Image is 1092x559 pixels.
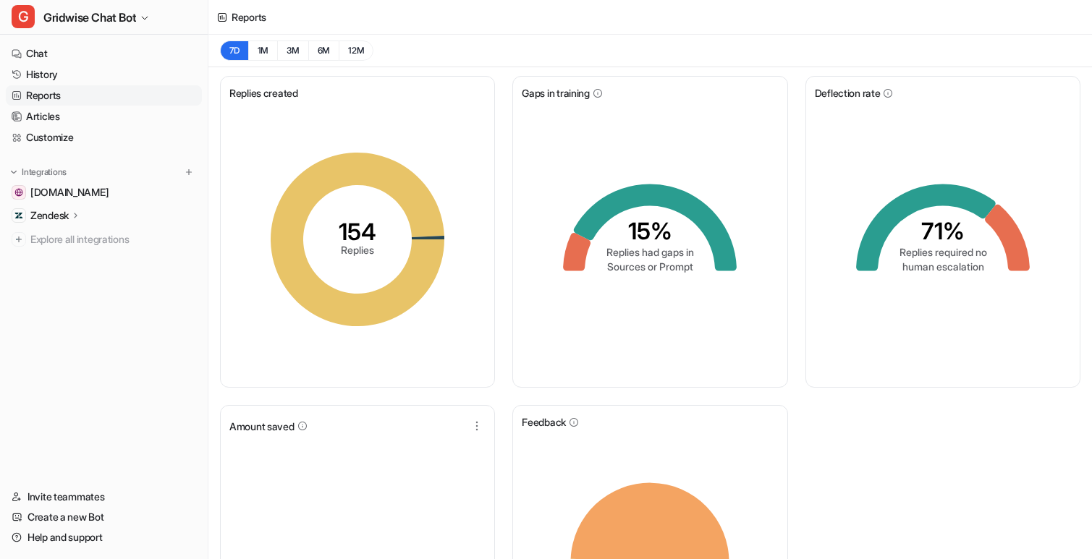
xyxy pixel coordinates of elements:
[248,40,278,61] button: 1M
[184,167,194,177] img: menu_add.svg
[30,185,109,200] span: [DOMAIN_NAME]
[12,232,26,247] img: explore all integrations
[14,211,23,220] img: Zendesk
[6,85,202,106] a: Reports
[899,246,986,258] tspan: Replies required no
[6,182,202,202] a: gridwise.io[DOMAIN_NAME]
[6,229,202,249] a: Explore all integrations
[6,487,202,507] a: Invite teammates
[628,217,672,245] tspan: 15%
[277,40,308,61] button: 3M
[30,208,69,223] p: Zendesk
[339,40,373,61] button: 12M
[229,419,295,434] span: Amount saved
[6,507,202,527] a: Create a new Bot
[607,260,693,273] tspan: Sources or Prompt
[43,7,136,27] span: Gridwise Chat Bot
[220,40,248,61] button: 7D
[9,167,19,177] img: expand menu
[522,85,590,101] span: Gaps in training
[6,64,202,85] a: History
[12,5,35,28] span: G
[6,106,202,127] a: Articles
[815,85,881,101] span: Deflection rate
[339,218,376,246] tspan: 154
[6,43,202,64] a: Chat
[14,188,23,197] img: gridwise.io
[6,127,202,148] a: Customize
[30,228,196,251] span: Explore all integrations
[341,244,374,256] tspan: Replies
[229,85,298,101] span: Replies created
[902,260,983,273] tspan: human escalation
[921,217,965,245] tspan: 71%
[6,165,71,179] button: Integrations
[232,9,266,25] div: Reports
[6,527,202,547] a: Help and support
[522,414,566,430] span: Feedback
[308,40,339,61] button: 6M
[22,166,67,178] p: Integrations
[606,246,694,258] tspan: Replies had gaps in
